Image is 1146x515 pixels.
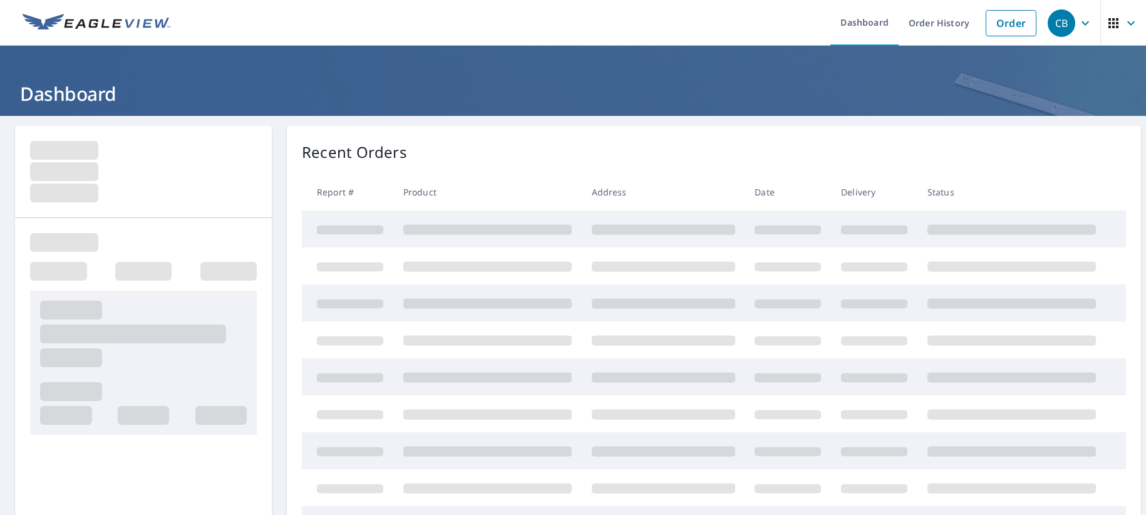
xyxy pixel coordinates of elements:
[582,174,745,211] th: Address
[302,174,393,211] th: Report #
[15,81,1131,107] h1: Dashboard
[745,174,831,211] th: Date
[23,14,170,33] img: EV Logo
[393,174,582,211] th: Product
[302,141,407,164] p: Recent Orders
[917,174,1106,211] th: Status
[831,174,917,211] th: Delivery
[1048,9,1075,37] div: CB
[986,10,1036,36] a: Order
